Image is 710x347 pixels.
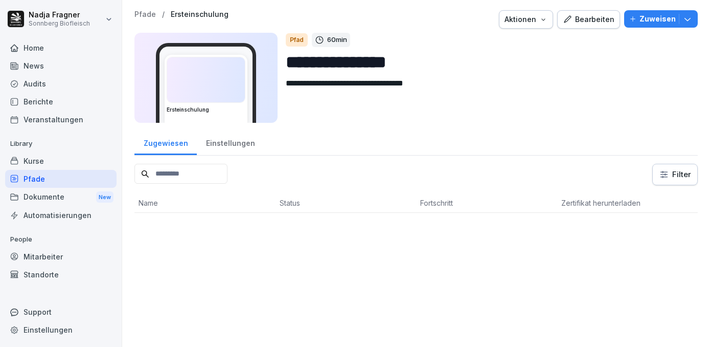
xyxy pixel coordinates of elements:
a: News [5,57,117,75]
a: Einstellungen [197,129,264,155]
h3: Ersteinschulung [167,106,245,114]
button: Zuweisen [624,10,698,28]
a: Einstellungen [5,321,117,339]
button: Filter [653,164,697,185]
p: Library [5,136,117,152]
div: Support [5,303,117,321]
p: People [5,231,117,248]
th: Fortschritt [416,193,557,213]
p: / [162,10,165,19]
a: Pfade [134,10,156,19]
a: Pfade [5,170,117,188]
a: Standorte [5,266,117,284]
p: 60 min [327,35,347,45]
button: Bearbeiten [557,10,620,29]
a: Ersteinschulung [171,10,228,19]
a: DokumenteNew [5,188,117,207]
p: Zuweisen [639,13,676,25]
div: Pfad [286,33,308,47]
p: Sonnberg Biofleisch [29,20,90,27]
a: Kurse [5,152,117,170]
th: Zertifikat herunterladen [557,193,698,213]
div: New [96,191,113,203]
a: Home [5,39,117,57]
a: Zugewiesen [134,129,197,155]
button: Aktionen [499,10,553,29]
a: Berichte [5,93,117,111]
a: Mitarbeiter [5,248,117,266]
th: Name [134,193,276,213]
a: Automatisierungen [5,206,117,224]
a: Veranstaltungen [5,111,117,128]
a: Audits [5,75,117,93]
div: Bearbeiten [563,14,614,25]
div: Filter [659,169,691,180]
div: Dokumente [5,188,117,207]
div: Aktionen [505,14,547,25]
th: Status [276,193,417,213]
p: Nadja Fragner [29,11,90,19]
